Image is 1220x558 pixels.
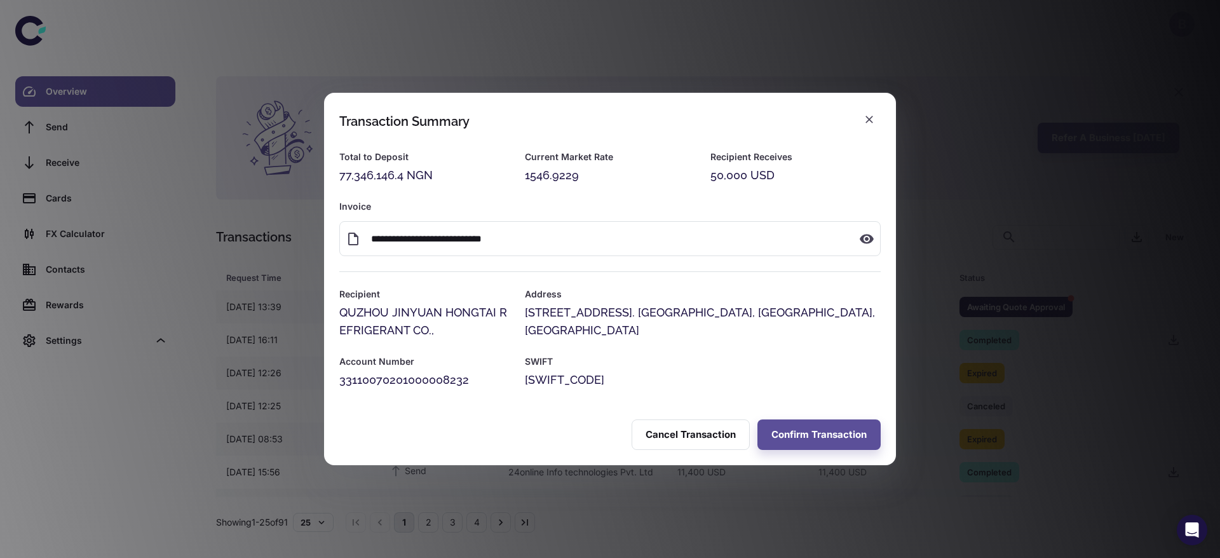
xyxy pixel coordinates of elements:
[1177,515,1207,545] div: Open Intercom Messenger
[632,419,750,450] button: Cancel Transaction
[757,419,881,450] button: Confirm Transaction
[525,167,695,184] div: 1546.9229
[710,150,881,164] h6: Recipient Receives
[339,167,510,184] div: 77,346,146.4 NGN
[339,200,881,214] h6: Invoice
[339,304,510,339] div: QUZHOU JINYUAN HONGTAI REFRIGERANT CO.,
[525,150,695,164] h6: Current Market Rate
[339,287,510,301] h6: Recipient
[525,355,881,369] h6: SWIFT
[710,167,881,184] div: 50,000 USD
[525,287,881,301] h6: Address
[525,371,881,389] div: [SWIFT_CODE]
[339,150,510,164] h6: Total to Deposit
[339,371,510,389] div: 33110070201000008232
[525,304,881,339] div: [STREET_ADDRESS]. [GEOGRAPHIC_DATA], [GEOGRAPHIC_DATA], [GEOGRAPHIC_DATA]
[339,355,510,369] h6: Account Number
[339,114,470,129] div: Transaction Summary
